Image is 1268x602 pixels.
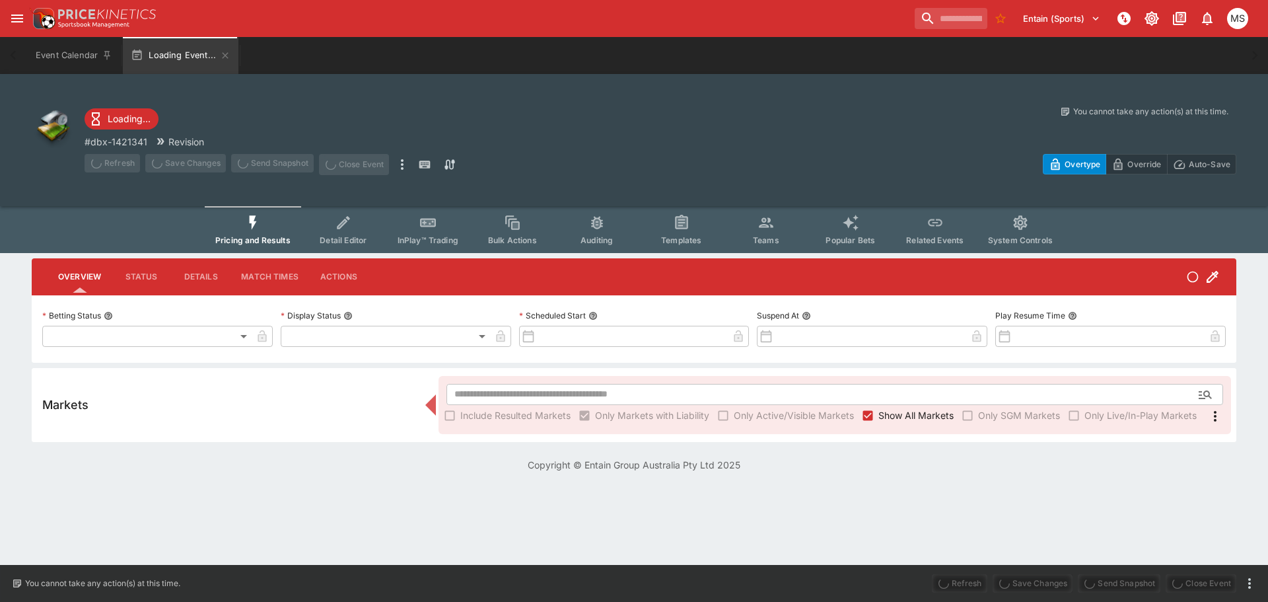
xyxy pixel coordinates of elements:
[28,37,120,74] button: Event Calendar
[309,261,369,293] button: Actions
[58,9,156,19] img: PriceKinetics
[32,106,74,148] img: other.png
[205,206,1063,253] div: Event type filters
[1043,154,1236,174] div: Start From
[978,408,1060,422] span: Only SGM Markets
[1073,106,1228,118] p: You cannot take any action(s) at this time.
[1112,7,1136,30] button: NOT Connected to PK
[123,37,238,74] button: Loading Event...
[171,261,230,293] button: Details
[990,8,1011,29] button: No Bookmarks
[1223,4,1252,33] button: Matthew Scott
[1167,154,1236,174] button: Auto-Save
[42,310,101,321] p: Betting Status
[168,135,204,149] p: Revision
[488,235,537,245] span: Bulk Actions
[320,235,367,245] span: Detail Editor
[519,310,586,321] p: Scheduled Start
[588,311,598,320] button: Scheduled Start
[1140,7,1164,30] button: Toggle light/dark mode
[42,397,88,412] h5: Markets
[581,235,613,245] span: Auditing
[1043,154,1106,174] button: Overtype
[1193,383,1217,406] button: Open
[29,5,55,32] img: PriceKinetics Logo
[757,310,799,321] p: Suspend At
[753,235,779,245] span: Teams
[281,310,341,321] p: Display Status
[215,235,291,245] span: Pricing and Results
[394,154,410,175] button: more
[1127,157,1161,171] p: Override
[915,8,987,29] input: search
[1015,8,1108,29] button: Select Tenant
[1195,7,1219,30] button: Notifications
[108,112,151,126] p: Loading...
[343,311,353,320] button: Display Status
[58,22,129,28] img: Sportsbook Management
[988,235,1053,245] span: System Controls
[25,578,180,589] p: You cannot take any action(s) at this time.
[1106,154,1167,174] button: Override
[734,408,854,422] span: Only Active/Visible Markets
[1065,157,1100,171] p: Overtype
[802,311,811,320] button: Suspend At
[661,235,701,245] span: Templates
[595,408,709,422] span: Only Markets with Liability
[112,261,171,293] button: Status
[48,261,112,293] button: Overview
[398,235,458,245] span: InPlay™ Trading
[1189,157,1230,171] p: Auto-Save
[878,408,954,422] span: Show All Markets
[104,311,113,320] button: Betting Status
[1227,8,1248,29] div: Matthew Scott
[826,235,875,245] span: Popular Bets
[85,135,147,149] p: Copy To Clipboard
[906,235,964,245] span: Related Events
[1084,408,1197,422] span: Only Live/In-Play Markets
[5,7,29,30] button: open drawer
[230,261,309,293] button: Match Times
[1207,408,1223,424] svg: More
[1168,7,1191,30] button: Documentation
[460,408,571,422] span: Include Resulted Markets
[995,310,1065,321] p: Play Resume Time
[1242,576,1257,591] button: more
[1068,311,1077,320] button: Play Resume Time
